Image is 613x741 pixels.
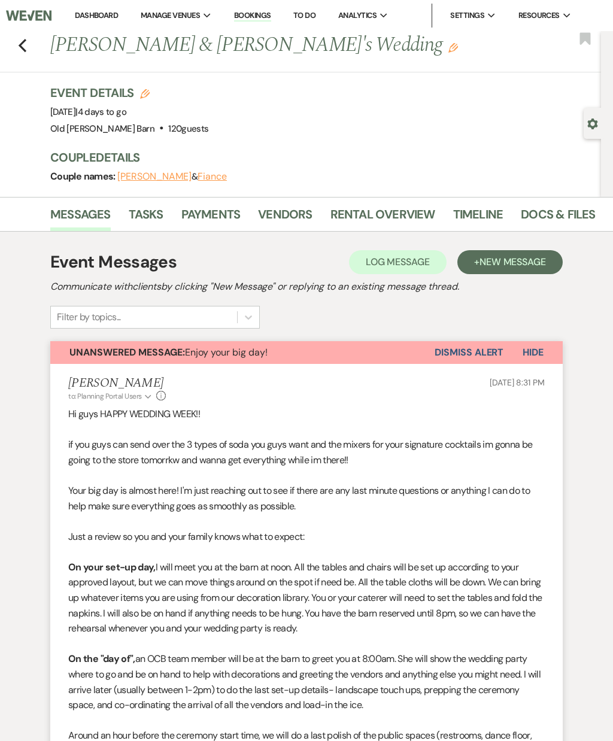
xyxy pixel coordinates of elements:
p: if you guys can send over the 3 types of soda you guys want and the mixers for your signature coc... [68,437,545,467]
h3: Couple Details [50,149,589,166]
h2: Communicate with clients by clicking "New Message" or replying to an existing message thread. [50,280,563,294]
strong: Unanswered Message: [69,346,185,359]
a: Payments [181,205,241,231]
a: Vendors [258,205,312,231]
span: Settings [450,10,484,22]
a: Tasks [129,205,163,231]
p: I will meet you at the barn at noon. All the tables and chairs will be set up according to your a... [68,560,545,636]
h1: [PERSON_NAME] & [PERSON_NAME]'s Wedding [50,31,486,60]
span: & [117,171,227,183]
button: [PERSON_NAME] [117,172,192,181]
button: Fiance [198,172,227,181]
a: Dashboard [75,10,118,20]
a: Messages [50,205,111,231]
h1: Event Messages [50,250,177,275]
p: Hi guys HAPPY WEDDING WEEK!! [68,406,545,422]
button: +New Message [457,250,563,274]
img: Weven Logo [6,3,51,28]
a: Bookings [234,10,271,22]
span: | [75,106,126,118]
button: Open lead details [587,117,598,129]
span: Log Message [366,256,430,268]
strong: On your set-up day, [68,561,156,573]
h3: Event Details [50,84,209,101]
p: Your big day is almost here! I'm just reaching out to see if there are any last minute questions ... [68,483,545,514]
span: Manage Venues [141,10,200,22]
a: To Do [293,10,315,20]
p: an OCB team member will be at the barn to greet you at 8:00am. She will show the wedding party wh... [68,651,545,712]
span: Analytics [338,10,377,22]
button: Hide [503,341,563,364]
strong: On the "day of", [68,652,135,665]
span: 4 days to go [78,106,126,118]
p: Just a review so you and your family knows what to expect: [68,529,545,545]
span: New Message [480,256,546,268]
div: Filter by topics... [57,310,121,324]
button: to: Planning Portal Users [68,391,153,402]
span: 120 guests [168,123,208,135]
span: Old [PERSON_NAME] Barn [50,123,154,135]
span: [DATE] 8:31 PM [490,377,545,388]
span: [DATE] [50,106,126,118]
a: Rental Overview [330,205,435,231]
span: to: Planning Portal Users [68,391,142,401]
span: Hide [523,346,544,359]
button: Log Message [349,250,447,274]
span: Enjoy your big day! [69,346,268,359]
button: Unanswered Message:Enjoy your big day! [50,341,435,364]
span: Resources [518,10,560,22]
span: Couple names: [50,170,117,183]
a: Timeline [453,205,503,231]
button: Edit [448,42,458,53]
a: Docs & Files [521,205,595,231]
h5: [PERSON_NAME] [68,376,166,391]
button: Dismiss Alert [435,341,503,364]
